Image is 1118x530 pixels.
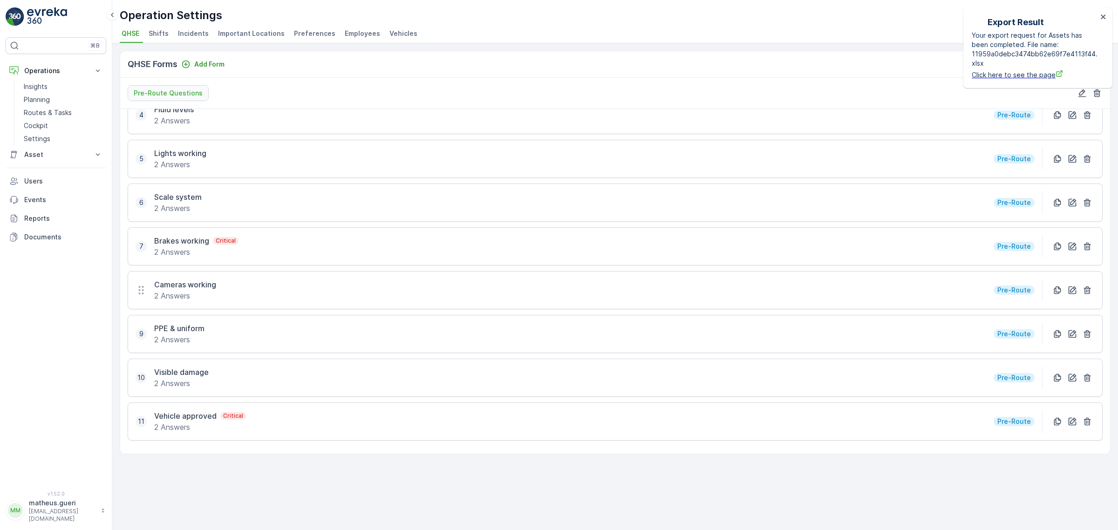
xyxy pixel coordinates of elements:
[972,31,1098,68] p: Your export request for Assets has been completed. File name: 11959a0debc3474bb62e69f7e4113f44.xlsx
[24,121,48,130] p: Cockpit
[389,29,417,38] span: Vehicles
[24,214,102,223] p: Reports
[128,96,1103,140] div: 4Fluid levels2 AnswersPre-Route
[154,246,239,258] p: 2 Answers
[24,177,102,186] p: Users
[154,115,194,126] p: 2 Answers
[345,29,380,38] span: Employees
[6,172,106,190] a: Users
[1100,13,1107,22] button: close
[24,134,50,143] p: Settings
[154,235,209,246] p: Brakes working
[24,232,102,242] p: Documents
[27,7,67,26] img: logo_light-DOdMpM7g.png
[154,104,194,115] p: Fluid levels
[996,154,1032,163] p: Pre-Route
[6,7,24,26] img: logo
[24,95,50,104] p: Planning
[996,285,1032,295] p: Pre-Route
[154,323,205,334] p: PPE & uniform
[128,402,1103,446] div: 11Vehicle approvedCritical2 AnswersPre-Route
[24,66,88,75] p: Operations
[294,29,335,38] span: Preferences
[139,198,143,207] p: 6
[29,498,96,508] p: matheus.gueri
[122,29,139,38] span: QHSE
[215,237,237,245] p: Critical
[996,417,1032,426] p: Pre-Route
[138,417,144,426] p: 11
[120,8,222,23] p: Operation Settings
[6,498,106,523] button: MMmatheus.gueri[EMAIL_ADDRESS][DOMAIN_NAME]
[6,190,106,209] a: Events
[988,16,1044,29] p: Export Result
[29,508,96,523] p: [EMAIL_ADDRESS][DOMAIN_NAME]
[154,290,216,301] p: 2 Answers
[154,203,202,214] p: 2 Answers
[154,279,216,290] p: Cameras working
[154,159,206,170] p: 2 Answers
[6,228,106,246] a: Documents
[149,29,169,38] span: Shifts
[134,88,203,98] p: Pre-Route Questions
[222,412,244,420] p: Critical
[24,150,88,159] p: Asset
[24,82,48,91] p: Insights
[139,242,143,251] p: 7
[178,29,209,38] span: Incidents
[128,271,1103,315] div: Cameras working2 AnswersPre-Route
[154,191,202,203] p: Scale system
[137,373,145,382] p: 10
[996,242,1032,251] p: Pre-Route
[177,59,228,70] button: Add Form
[20,80,106,93] a: Insights
[90,42,100,49] p: ⌘B
[996,373,1032,382] p: Pre-Route
[154,421,246,433] p: 2 Answers
[139,329,143,339] p: 9
[24,195,102,204] p: Events
[139,110,143,120] p: 4
[996,110,1032,120] p: Pre-Route
[6,61,106,80] button: Operations
[996,198,1032,207] p: Pre-Route
[8,503,23,518] div: MM
[6,491,106,496] span: v 1.52.0
[154,334,205,345] p: 2 Answers
[128,58,177,71] p: QHSE Forms
[154,148,206,159] p: Lights working
[20,132,106,145] a: Settings
[154,367,209,378] p: Visible damage
[194,60,225,69] p: Add Form
[6,209,106,228] a: Reports
[128,183,1103,227] div: 6Scale system2 AnswersPre-Route
[139,154,143,163] p: 5
[20,93,106,106] a: Planning
[24,108,72,117] p: Routes & Tasks
[20,106,106,119] a: Routes & Tasks
[128,359,1103,402] div: 10Visible damage2 AnswersPre-Route
[154,378,209,389] p: 2 Answers
[972,70,1098,80] a: Click here to see the page
[128,227,1103,271] div: 7Brakes workingCritical2 AnswersPre-Route
[996,329,1032,339] p: Pre-Route
[154,410,217,421] p: Vehicle approved
[128,140,1103,183] div: 5Lights working2 AnswersPre-Route
[20,119,106,132] a: Cockpit
[128,315,1103,359] div: 9PPE & uniform2 AnswersPre-Route
[218,29,285,38] span: Important Locations
[6,145,106,164] button: Asset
